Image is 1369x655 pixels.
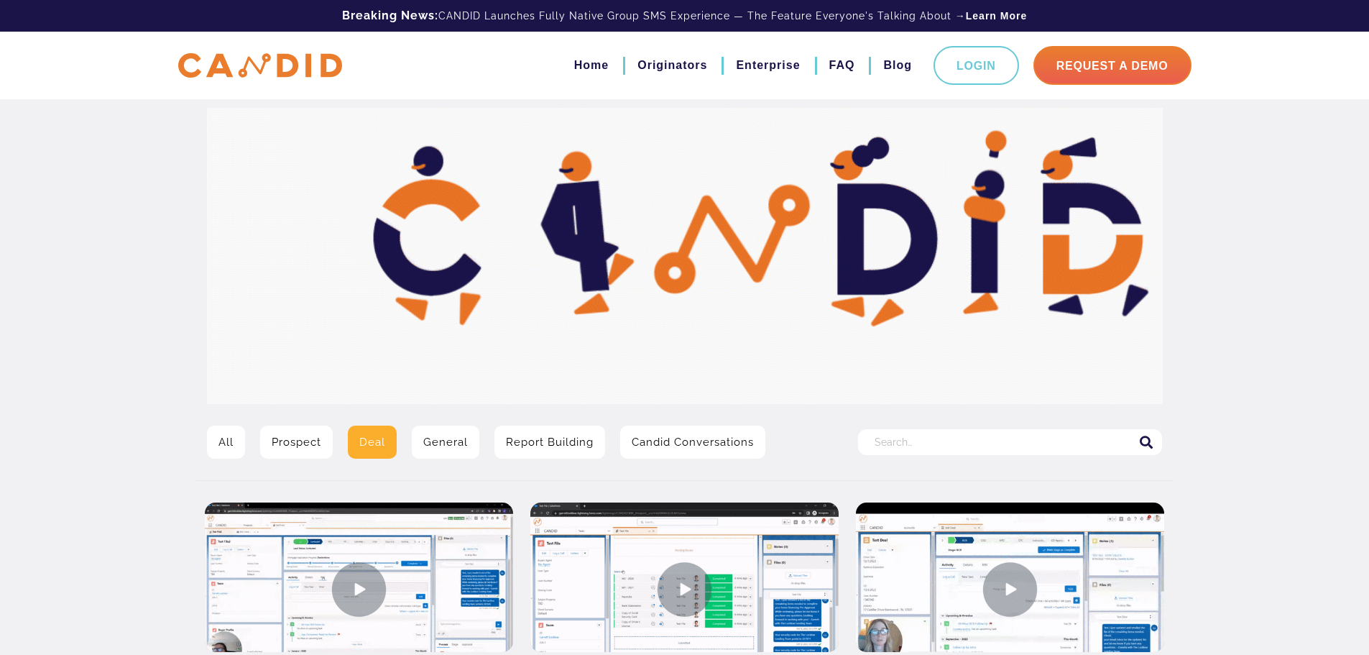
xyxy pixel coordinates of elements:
a: Learn More [966,9,1027,23]
a: Deal [348,426,397,459]
a: Request A Demo [1033,46,1191,85]
a: Blog [883,53,912,78]
a: Prospect [260,426,333,459]
a: All [207,426,245,459]
a: Originators [637,53,707,78]
a: Home [574,53,609,78]
img: CANDID APP [178,53,342,78]
b: Breaking News: [342,9,438,22]
a: Enterprise [736,53,800,78]
a: Login [934,46,1019,85]
a: General [412,426,479,459]
a: Candid Conversations [620,426,765,459]
a: FAQ [829,53,855,78]
a: Report Building [494,426,605,459]
img: Video Library Hero [207,108,1163,404]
